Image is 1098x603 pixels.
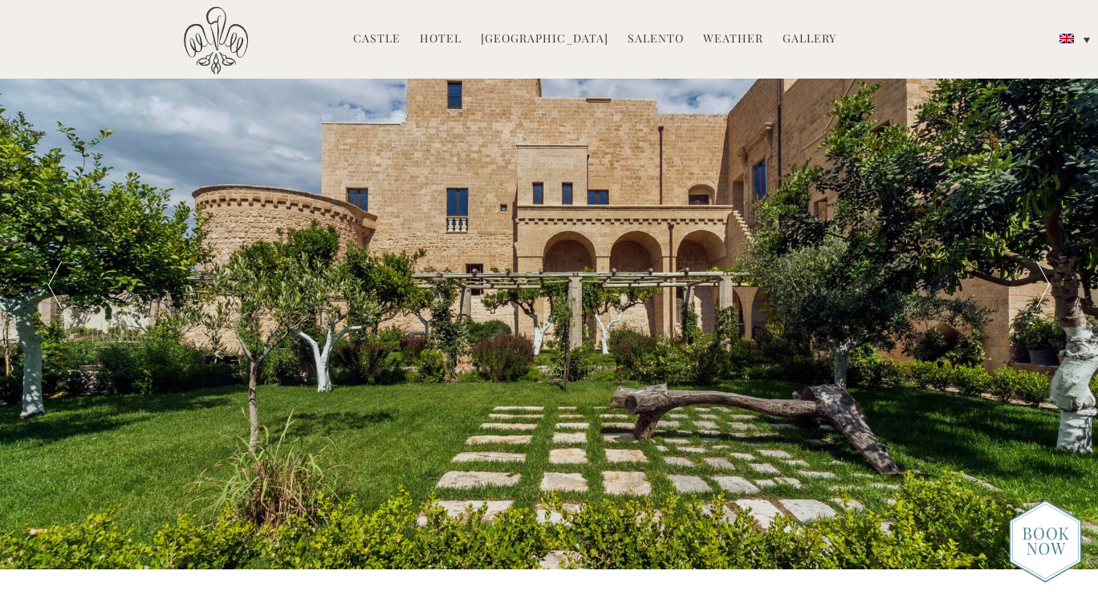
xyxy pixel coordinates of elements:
[481,30,608,49] a: [GEOGRAPHIC_DATA]
[353,30,401,49] a: Castle
[1059,34,1074,43] img: English
[703,30,763,49] a: Weather
[1009,500,1082,583] img: new-booknow.png
[628,30,684,49] a: Salento
[783,30,836,49] a: Gallery
[184,6,248,75] img: Castello di Ugento
[420,30,462,49] a: Hotel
